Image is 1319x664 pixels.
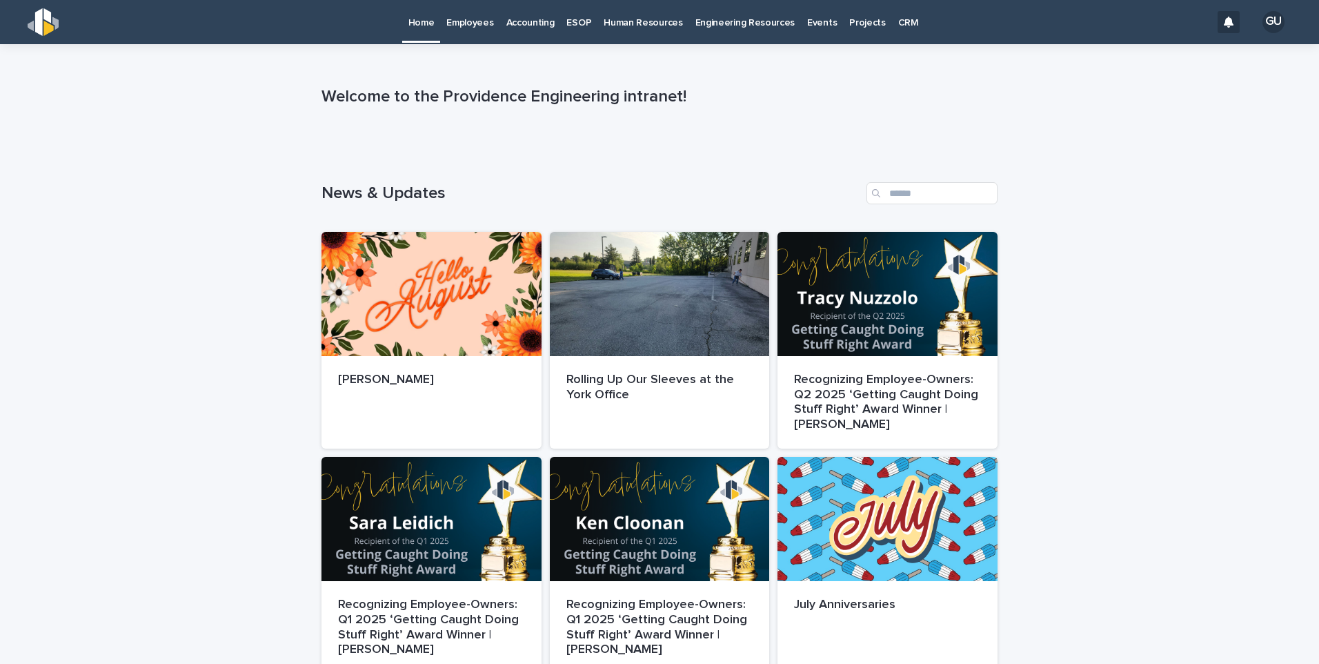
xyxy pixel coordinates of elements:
[321,87,992,107] p: Welcome to the Providence Engineering intranet!
[777,232,998,449] a: Recognizing Employee-Owners: Q2 2025 ‘Getting Caught Doing Stuff Right’ Award Winner | [PERSON_NAME]
[866,182,998,204] input: Search
[338,373,525,388] p: [PERSON_NAME]
[566,373,753,402] p: Rolling Up Our Sleeves at the York Office
[566,598,753,657] p: Recognizing Employee-Owners: Q1 2025 ‘Getting Caught Doing Stuff Right’ Award Winner | [PERSON_NAME]
[338,598,525,657] p: Recognizing Employee-Owners: Q1 2025 ‘Getting Caught Doing Stuff Right’ Award Winner | [PERSON_NAME]
[550,232,770,449] a: Rolling Up Our Sleeves at the York Office
[1262,11,1285,33] div: GU
[28,8,59,36] img: s5b5MGTdWwFoU4EDV7nw
[321,232,542,449] a: [PERSON_NAME]
[794,373,981,432] p: Recognizing Employee-Owners: Q2 2025 ‘Getting Caught Doing Stuff Right’ Award Winner | [PERSON_NAME]
[321,184,861,204] h1: News & Updates
[794,598,981,613] p: July Anniversaries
